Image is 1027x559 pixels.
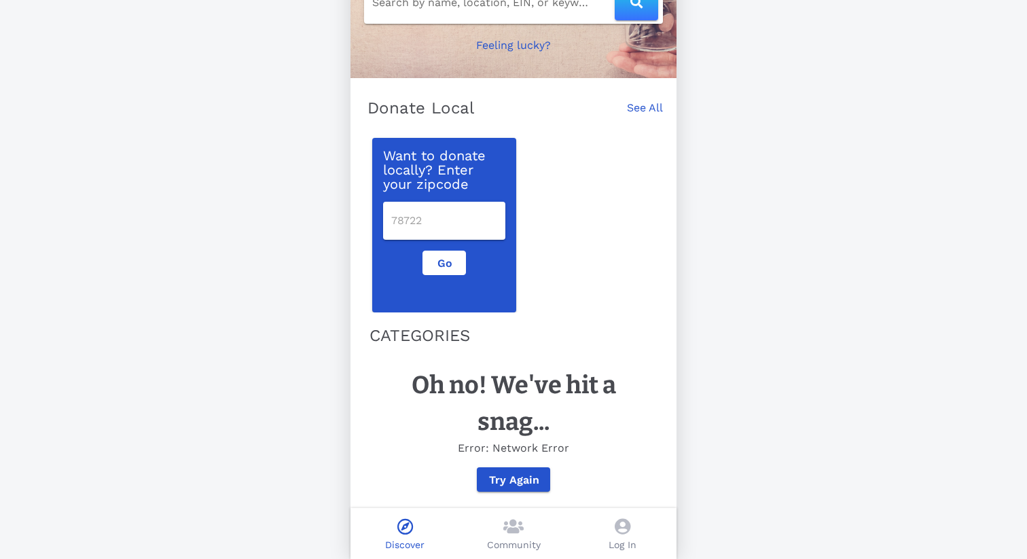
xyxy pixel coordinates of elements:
p: Community [487,538,541,552]
p: CATEGORIES [370,323,657,348]
p: Log In [609,538,636,552]
p: Error: Network Error [378,440,649,456]
span: Try Again [488,473,539,486]
button: Try Again [477,467,549,492]
input: 78722 [391,210,497,232]
p: Feeling lucky? [476,37,551,54]
p: Discover [385,538,425,552]
a: See All [627,100,663,130]
span: Go [434,257,454,270]
p: Donate Local [367,97,475,119]
button: Go [422,251,466,275]
p: Want to donate locally? Enter your zipcode [383,149,505,191]
h1: Oh no! We've hit a snag... [378,367,649,440]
